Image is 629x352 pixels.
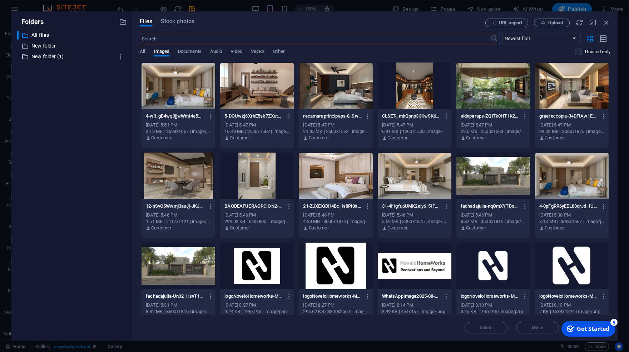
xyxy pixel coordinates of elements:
div: 5 [53,1,60,8]
div: 296.62 KB | 3300x2550 | image/jpeg [303,308,368,315]
p: Customer [545,135,565,141]
i: Minimize [589,19,597,26]
span: All [140,47,145,57]
div: Get Started 5 items remaining, 0% complete [4,3,58,19]
p: logoNoveloHomeworks-Model1-Pcz3vXU6m15AzhQCCod-qQ.png [539,293,598,299]
p: Customer [387,135,407,141]
div: 3.13 MB | 2698x1667 | image/jpeg [539,218,604,225]
p: Customer [230,135,250,141]
div: 22.6 MB | 2500x1563 | image/png [461,128,526,135]
p: graereccopia-34DFtAw1Ed-f79xTW6i6QQ.png [539,113,598,119]
div: 3.13 MB | 2698x1667 | image/jpeg [146,128,211,135]
p: fachadajulia-Un32_HsvT1v9Y0zbAOWt7g.png [146,293,204,299]
div: 8.49 KB | 454x157 | image/jpeg [382,308,447,315]
button: URL import [485,19,528,27]
p: 12-nSvO5Wwmj3auJj-JKJnocg.jpg [146,203,204,209]
div: 1.51 MB | 2117x1421 | image/jpeg [146,218,211,225]
span: Documents [178,47,202,57]
div: [DATE] 5:47 PM [224,122,289,128]
div: [DATE] 8:14 PM [382,302,447,308]
p: Customer [151,135,171,141]
span: Vector [251,47,265,57]
div: [DATE] 5:46 PM [461,212,526,218]
div: [DATE] 5:51 PM [146,122,211,128]
p: 4-0pFgRR6yEEL83qrJd_fUOQ.jpg [539,203,598,209]
button: Upload [534,19,570,27]
div: [DATE] 5:31 PM [146,302,211,308]
div: [DATE] 5:47 PM [303,122,368,128]
i: Close [603,19,610,26]
div: [DATE] 8:13 PM [461,302,526,308]
div: [DATE] 8:13 PM [539,302,604,308]
div: New folder [17,41,127,50]
p: logoNoveloHomeworks-Model_page-0001-U8Oj2hAzPxFn8mqK_luT2g-7o553cmXig_ixUZus6r6Kg.png [224,293,283,299]
div: 8.82 MB | 3500x1816 | image/png [461,218,526,225]
div: [DATE] 5:38 PM [539,212,604,218]
div: 29.32 MB | 3000x1875 | image/png [539,128,604,135]
div: 3.69 MB | 3000x1875 | image/jpeg [382,218,447,225]
div: New folder (1) [17,52,127,61]
p: 5-DOUwzj6XrhE5sk7ZXutTpg.png [224,113,283,119]
div: [DATE] 8:27 PM [224,302,289,308]
div: 21.35 MB | 2500x1562 | image/png [303,128,368,135]
p: Customer [309,225,329,231]
div: 4.24 KB | 196x196 | image/png [224,308,289,315]
div: [DATE] 5:47 PM [382,122,447,128]
div: Get Started [19,7,52,15]
p: sideparaps-ZQlTk0HT1K2xNckdr4B3mg.png [461,113,519,119]
span: Files [140,17,152,26]
p: Customer [466,135,486,141]
p: Customer [545,225,565,231]
p: logoNoveloHomeworks-Model1-Pcz3vXU6m15AzhQCCod-qQ-0WE8FXnWWMtszVCWp4YZww.png [461,293,519,299]
span: Other [273,47,284,57]
div: [DATE] 5:46 PM [224,212,289,218]
p: 4-w3_gB4wq3jjwWmt4e5NqTg.jpg [146,113,204,119]
i: Create new folder [119,18,127,26]
div: 3.25 KB | 196x196 | image/png [461,308,526,315]
p: Customer [230,225,250,231]
p: New folder [31,42,114,50]
span: URL import [499,21,522,25]
p: Unused only [585,49,610,55]
p: Customer [387,225,407,231]
p: New folder (1) [31,53,114,61]
i: Reload [575,19,583,26]
span: Upload [548,21,563,25]
p: All files [31,31,114,39]
p: recamaraprincipaps-8_SwjhfqrJJANfFL5m5cBg.png [303,113,362,119]
div: [DATE] 8:27 PM [303,302,368,308]
p: Folders [17,17,44,26]
input: Search [140,33,490,44]
p: CLSET-_mhQpnp33KwSK6GisYsC1w.png [382,113,441,119]
span: Images [154,47,169,57]
span: Stock photos [161,17,194,26]
span: Audio [210,47,222,57]
div: [DATE] 5:46 PM [382,212,447,218]
p: WhatsAppImage2025-08-13at11.04.08AM-nliD_sKc5Pd0Wz_Tf9R_nA.jpeg [382,293,441,299]
div: 4.39 MB | 3000x1876 | image/jpeg [303,218,368,225]
div: 299.03 KB | 640x800 | image/jpeg [224,218,289,225]
div: 8.82 MB | 3500x1816 | image/png [146,308,211,315]
div: [DATE] 5:46 PM [303,212,368,218]
p: BAODEAFUERAOPCION2-2-XdnKb4yW5jWNfaIe7FErVg.jpg [224,203,283,209]
p: 21-ZJXEiQDH4Bc_Is8PI0sI_A.jpg [303,203,362,209]
div: [DATE] 5:47 PM [461,122,526,128]
p: Customer [466,225,486,231]
div: [DATE] 5:47 PM [539,122,604,128]
div: 6.91 MB | 1200x1500 | image/png [382,128,447,135]
div: 16.48 MB | 2500x1563 | image/png [224,128,289,135]
p: Customer [309,135,329,141]
div: ​ [17,31,19,40]
div: [DATE] 5:46 PM [146,212,211,218]
div: 7 KB | 1584x1224 | image/png [539,308,604,315]
p: Customer [151,225,171,231]
p: fachadajulia-nqQmXYTBxf-_ZtQq3txiIw.png [461,203,519,209]
p: 31-4f1gfu6UMK2ely6_5IFTPA.jpg [382,203,441,209]
span: Video [231,47,242,57]
p: logoNoveloHomeworks-Model_page-0001-U8Oj2hAzPxFn8mqK_luT2g.jpg [303,293,362,299]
